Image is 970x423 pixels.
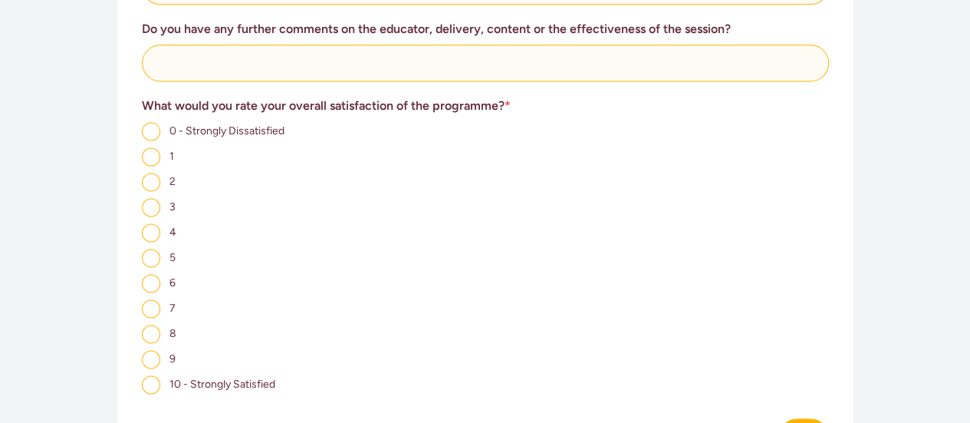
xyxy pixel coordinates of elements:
input: 5 [142,249,160,267]
span: 5 [169,251,176,264]
span: 1 [169,150,174,163]
h3: What would you rate your overall satisfaction of the programme? [142,97,829,115]
span: 2 [169,175,176,188]
input: 2 [142,173,160,191]
span: 8 [169,327,176,340]
span: 7 [169,302,176,315]
input: 0 - Strongly Dissatisfied [142,122,160,140]
input: 3 [142,198,160,216]
h3: Do you have any further comments on the educator, delivery, content or the effectiveness of the s... [142,20,829,38]
input: 9 [142,350,160,368]
span: 4 [169,226,176,239]
input: 1 [142,147,160,166]
input: 4 [142,223,160,242]
input: 7 [142,299,160,318]
span: 0 - Strongly Dissatisfied [169,124,284,137]
input: 6 [142,274,160,292]
span: 10 - Strongly Satisfied [169,378,275,391]
span: 9 [169,352,176,365]
input: 8 [142,325,160,343]
span: 3 [169,200,176,213]
input: 10 - Strongly Satisfied [142,375,160,394]
span: 6 [169,276,176,289]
